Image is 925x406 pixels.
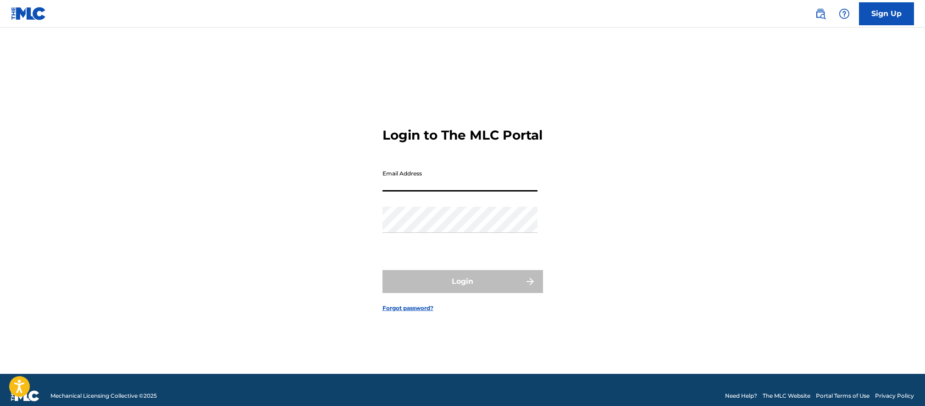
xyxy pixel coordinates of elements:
img: help [839,8,850,19]
a: Public Search [811,5,830,23]
img: search [815,8,826,19]
a: Portal Terms of Use [816,392,870,400]
a: Need Help? [725,392,757,400]
img: logo [11,390,39,401]
iframe: Chat Widget [879,362,925,406]
h3: Login to The MLC Portal [382,127,543,143]
a: Forgot password? [382,304,433,312]
div: Help [835,5,853,23]
a: Privacy Policy [875,392,914,400]
a: The MLC Website [763,392,810,400]
span: Mechanical Licensing Collective © 2025 [50,392,157,400]
img: MLC Logo [11,7,46,20]
a: Sign Up [859,2,914,25]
